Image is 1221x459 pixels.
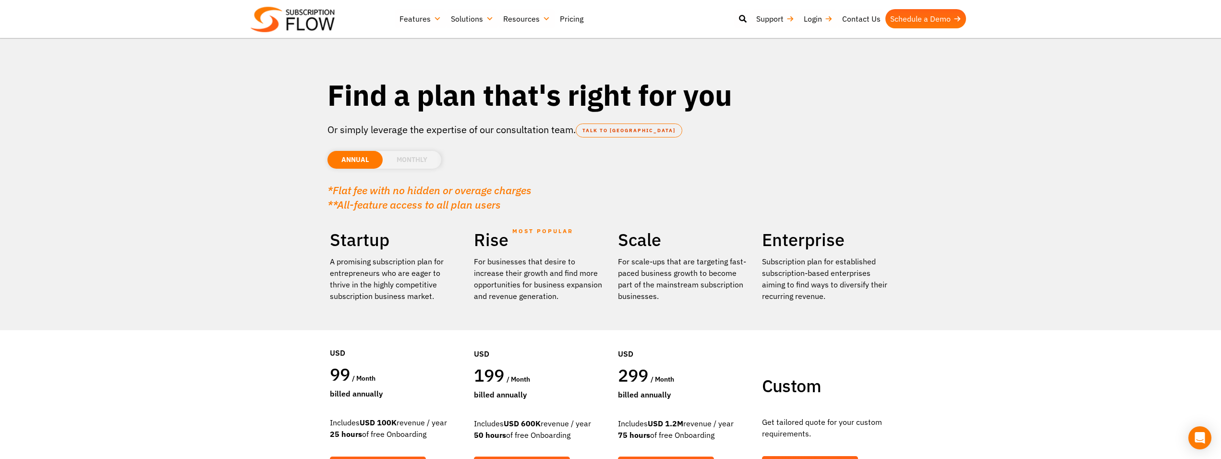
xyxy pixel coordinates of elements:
[837,9,885,28] a: Contact Us
[383,151,441,169] li: MONTHLY
[618,229,748,251] h2: Scale
[751,9,799,28] a: Support
[330,256,459,302] p: A promising subscription plan for entrepreneurs who are eager to thrive in the highly competitive...
[799,9,837,28] a: Login
[576,124,682,137] a: TALK TO [GEOGRAPHIC_DATA]
[512,220,573,242] span: MOST POPULAR
[618,319,748,364] div: USD
[618,418,748,441] div: Includes revenue / year of free Onboarding
[330,388,459,399] div: Billed Annually
[360,418,397,427] strong: USD 100K
[327,77,894,113] h1: Find a plan that's right for you
[327,151,383,169] li: ANNUAL
[474,418,604,441] div: Includes revenue / year of free Onboarding
[762,416,892,439] p: Get tailored quote for your custom requirements.
[555,9,588,28] a: Pricing
[1188,426,1211,449] div: Open Intercom Messenger
[762,374,821,397] span: Custom
[618,256,748,302] div: For scale-ups that are targeting fast-paced business growth to become part of the mainstream subs...
[885,9,966,28] a: Schedule a Demo
[330,429,362,439] strong: 25 hours
[474,430,506,440] strong: 50 hours
[762,229,892,251] h2: Enterprise
[762,256,892,302] p: Subscription plan for established subscription-based enterprises aiming to find ways to diversify...
[446,9,498,28] a: Solutions
[648,419,683,428] strong: USD 1.2M
[651,375,674,384] span: / month
[251,7,335,32] img: Subscriptionflow
[327,123,894,137] p: Or simply leverage the expertise of our consultation team.
[474,256,604,302] div: For businesses that desire to increase their growth and find more opportunities for business expa...
[618,430,650,440] strong: 75 hours
[474,229,604,251] h2: Rise
[474,364,505,386] span: 199
[330,229,459,251] h2: Startup
[330,363,351,385] span: 99
[474,389,604,400] div: Billed Annually
[330,417,459,440] div: Includes revenue / year of free Onboarding
[352,374,375,383] span: / month
[618,389,748,400] div: Billed Annually
[474,319,604,364] div: USD
[395,9,446,28] a: Features
[327,183,532,197] em: *Flat fee with no hidden or overage charges
[327,198,501,211] em: **All-feature access to all plan users
[504,419,541,428] strong: USD 600K
[330,318,459,363] div: USD
[507,375,530,384] span: / month
[498,9,555,28] a: Resources
[618,364,649,386] span: 299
